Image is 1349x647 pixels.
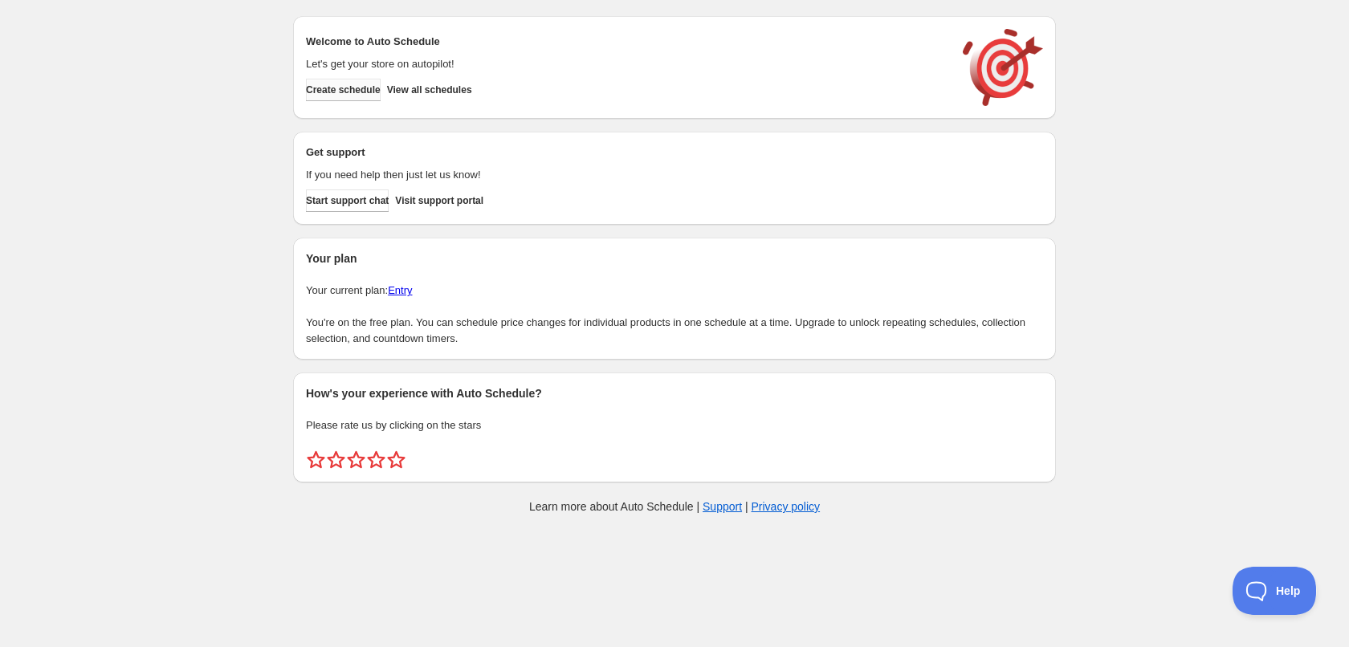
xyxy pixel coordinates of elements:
[395,189,483,212] a: Visit support portal
[395,194,483,207] span: Visit support portal
[306,83,381,96] span: Create schedule
[306,283,1043,299] p: Your current plan:
[306,56,947,72] p: Let's get your store on autopilot!
[752,500,821,513] a: Privacy policy
[306,189,389,212] a: Start support chat
[306,315,1043,347] p: You're on the free plan. You can schedule price changes for individual products in one schedule a...
[387,83,472,96] span: View all schedules
[1233,567,1317,615] iframe: Toggle Customer Support
[306,417,1043,433] p: Please rate us by clicking on the stars
[388,284,412,296] a: Entry
[306,250,1043,267] h2: Your plan
[306,194,389,207] span: Start support chat
[387,79,472,101] button: View all schedules
[529,498,820,515] p: Learn more about Auto Schedule | |
[306,385,1043,401] h2: How's your experience with Auto Schedule?
[306,144,947,161] h2: Get support
[306,34,947,50] h2: Welcome to Auto Schedule
[306,79,381,101] button: Create schedule
[306,167,947,183] p: If you need help then just let us know!
[703,500,742,513] a: Support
